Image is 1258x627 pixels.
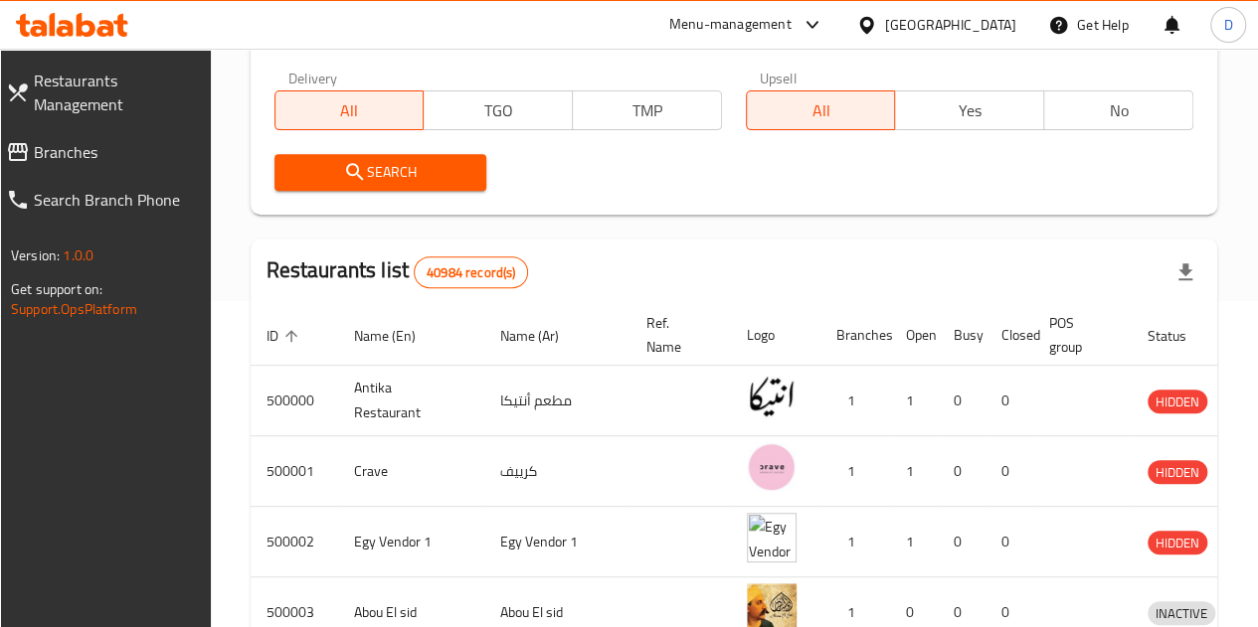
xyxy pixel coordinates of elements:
[1049,311,1108,359] span: POS group
[283,96,417,125] span: All
[11,276,102,302] span: Get support on:
[1043,90,1193,130] button: No
[890,305,938,366] th: Open
[267,324,304,348] span: ID
[432,96,565,125] span: TGO
[1148,390,1207,413] div: HIDDEN
[354,324,442,348] span: Name (En)
[484,507,630,577] td: Egy Vendor 1
[747,372,797,421] img: Antika Restaurant
[34,69,195,116] span: Restaurants Management
[500,324,585,348] span: Name (Ar)
[1148,602,1215,625] span: INACTIVE
[1148,531,1207,554] div: HIDDEN
[1223,14,1232,36] span: D
[251,436,338,507] td: 500001
[986,305,1033,366] th: Closed
[820,305,890,366] th: Branches
[251,366,338,436] td: 500000
[581,96,714,125] span: TMP
[938,305,986,366] th: Busy
[903,96,1036,125] span: Yes
[1148,324,1212,348] span: Status
[755,96,888,125] span: All
[890,366,938,436] td: 1
[11,296,137,322] a: Support.OpsPlatform
[938,436,986,507] td: 0
[338,507,484,577] td: Egy Vendor 1
[646,311,707,359] span: Ref. Name
[415,263,527,282] span: 40984 record(s)
[890,436,938,507] td: 1
[1148,461,1207,484] span: HIDDEN
[747,513,797,562] img: Egy Vendor 1
[290,160,470,185] span: Search
[274,154,486,191] button: Search
[986,366,1033,436] td: 0
[1148,532,1207,554] span: HIDDEN
[34,188,195,212] span: Search Branch Phone
[267,255,529,288] h2: Restaurants list
[986,507,1033,577] td: 0
[1162,248,1209,296] div: Export file
[572,90,722,130] button: TMP
[484,366,630,436] td: مطعم أنتيكا
[820,436,890,507] td: 1
[1148,460,1207,484] div: HIDDEN
[938,366,986,436] td: 0
[251,507,338,577] td: 500002
[669,13,792,37] div: Menu-management
[423,90,573,130] button: TGO
[288,71,338,84] label: Delivery
[34,140,195,164] span: Branches
[1148,601,1215,625] div: INACTIVE
[338,366,484,436] td: Antika Restaurant
[820,366,890,436] td: 1
[338,436,484,507] td: Crave
[746,90,896,130] button: All
[894,90,1044,130] button: Yes
[63,242,93,268] span: 1.0.0
[885,14,1016,36] div: [GEOGRAPHIC_DATA]
[820,507,890,577] td: 1
[938,507,986,577] td: 0
[986,436,1033,507] td: 0
[1148,391,1207,413] span: HIDDEN
[890,507,938,577] td: 1
[747,442,797,492] img: Crave
[484,436,630,507] td: كرييف
[1052,96,1185,125] span: No
[11,242,60,268] span: Version:
[760,71,797,84] label: Upsell
[274,90,425,130] button: All
[731,305,820,366] th: Logo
